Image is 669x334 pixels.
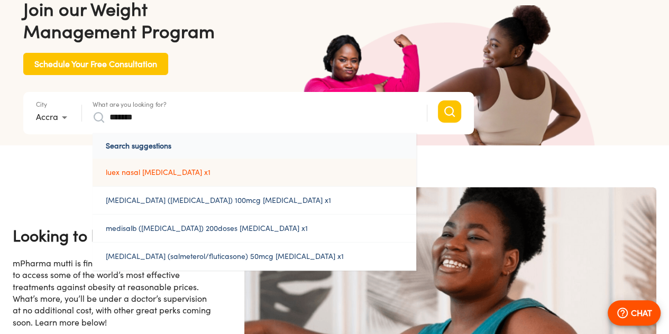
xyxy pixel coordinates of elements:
button: CHAT [608,300,661,326]
button: Search [438,100,461,123]
p: CHAT [631,307,652,319]
div: Accra [36,109,71,126]
p: Search suggestions [93,133,416,159]
span: Schedule Your Free Consultation [34,57,157,71]
label: What are you looking for? [93,101,167,107]
div: mPharma mutti is finally making it possible for you to access some of the world’s most effective ... [13,257,215,328]
a: Schedule Your Free Consultation [23,58,168,67]
a: medisalb ([MEDICAL_DATA]) 200doses [MEDICAL_DATA] x1 [93,215,416,242]
a: [MEDICAL_DATA] ([MEDICAL_DATA]) 100mcg [MEDICAL_DATA] x1 [93,187,416,214]
button: Schedule Your Free Consultation [23,53,168,75]
a: [MEDICAL_DATA] (salmeterol/fluticasone) 50mcg [MEDICAL_DATA] x1 [93,243,416,270]
h4: Looking to lose weight? [13,225,215,247]
label: City [36,101,47,107]
a: luex nasal [MEDICAL_DATA] x1 [93,159,416,186]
